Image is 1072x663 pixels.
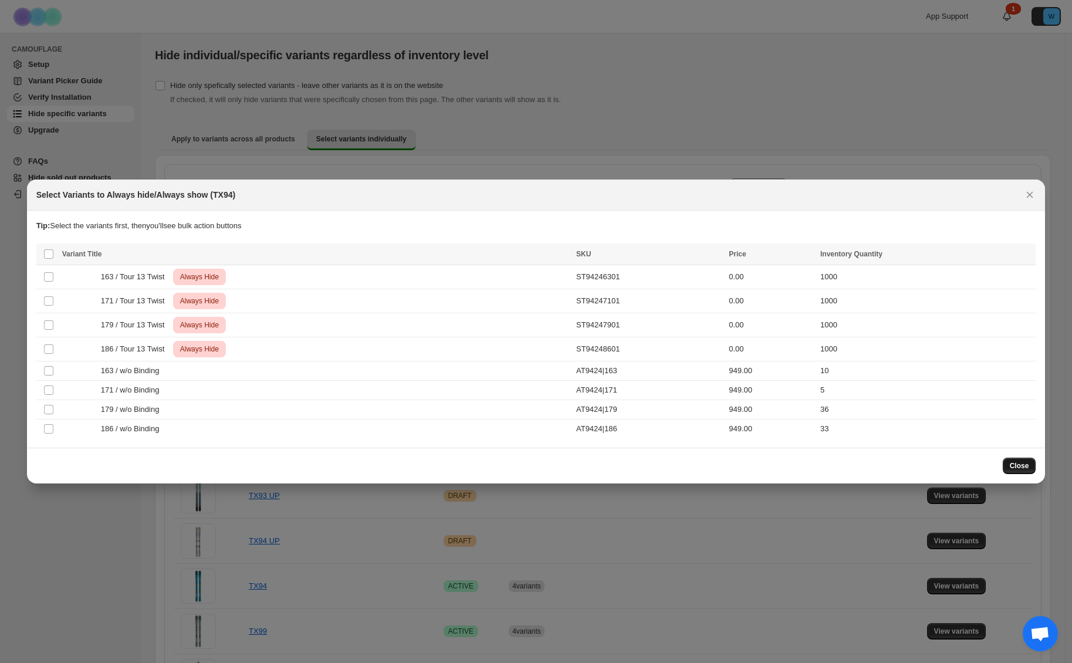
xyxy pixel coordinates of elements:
td: 1000 [817,289,1036,313]
td: ST94246301 [573,265,725,289]
td: AT9424|186 [573,420,725,439]
span: Always Hide [178,342,221,356]
span: 171 / Tour 13 Twist [101,295,171,307]
td: 33 [817,420,1036,439]
span: 163 / w/o Binding [101,365,166,377]
td: 5 [817,381,1036,400]
td: ST94248601 [573,337,725,361]
td: 0.00 [725,265,817,289]
div: Open chat [1023,616,1058,651]
td: 1000 [817,265,1036,289]
td: 0.00 [725,337,817,361]
span: 171 / w/o Binding [101,384,166,396]
button: Close [1022,187,1038,203]
span: Close [1010,461,1029,471]
td: AT9424|179 [573,400,725,420]
span: 179 / Tour 13 Twist [101,319,171,331]
td: AT9424|171 [573,381,725,400]
span: Variant Title [62,250,102,258]
p: Select the variants first, then you'll see bulk action buttons [36,220,1036,232]
td: 0.00 [725,289,817,313]
span: Price [729,250,746,258]
span: 179 / w/o Binding [101,404,166,415]
td: 10 [817,361,1036,381]
span: Always Hide [178,294,221,308]
span: 163 / Tour 13 Twist [101,271,171,283]
span: 186 / w/o Binding [101,423,166,435]
td: ST94247101 [573,289,725,313]
td: 0.00 [725,313,817,337]
strong: Tip: [36,221,50,230]
td: 1000 [817,313,1036,337]
td: AT9424|163 [573,361,725,381]
td: ST94247901 [573,313,725,337]
button: Close [1003,458,1036,474]
span: SKU [576,250,591,258]
h2: Select Variants to Always hide/Always show (TX94) [36,189,236,201]
td: 949.00 [725,361,817,381]
span: 186 / Tour 13 Twist [101,343,171,355]
td: 949.00 [725,400,817,420]
span: Inventory Quantity [820,250,882,258]
td: 1000 [817,337,1036,361]
span: Always Hide [178,318,221,332]
td: 949.00 [725,420,817,439]
span: Always Hide [178,270,221,284]
td: 949.00 [725,381,817,400]
td: 36 [817,400,1036,420]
